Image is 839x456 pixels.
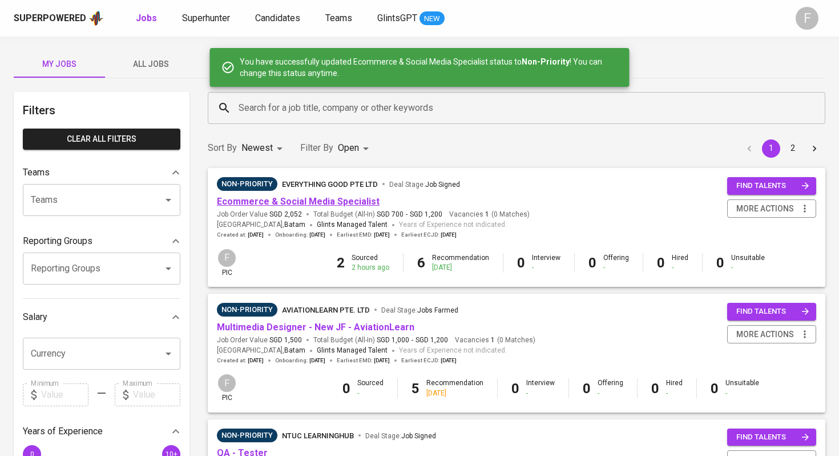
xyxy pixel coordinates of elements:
[672,263,688,273] div: -
[217,304,277,315] span: Non-Priority
[401,357,457,365] span: Earliest ECJD :
[727,429,816,446] button: find talents
[449,210,530,219] span: Vacancies ( 0 Matches )
[217,196,380,207] a: Ecommerce & Social Media Specialist
[736,431,809,444] span: find talents
[284,219,305,231] span: Batam
[300,141,333,155] p: Filter By
[522,57,570,66] b: Non-Priority
[255,11,302,26] a: Candidates
[217,373,237,403] div: pic
[416,335,448,345] span: SGD 1,200
[282,431,354,440] span: NTUC LearningHub
[374,357,390,365] span: [DATE]
[337,231,390,239] span: Earliest EMD :
[588,255,596,271] b: 0
[282,306,370,314] span: Aviationlearn Pte. Ltd
[217,303,277,317] div: Sufficient Talents in Pipeline
[598,389,623,398] div: -
[532,253,560,273] div: Interview
[417,255,425,271] b: 6
[217,429,277,442] div: Sufficient Talents in Pipeline
[731,263,765,273] div: -
[217,248,237,268] div: F
[725,389,759,398] div: -
[731,253,765,273] div: Unsuitable
[417,306,458,314] span: Jobs Farmed
[217,177,277,191] div: Sufficient Talents in Pipeline
[32,132,171,146] span: Clear All filters
[805,139,824,158] button: Go to next page
[739,139,825,158] nav: pagination navigation
[711,381,719,397] b: 0
[736,305,809,318] span: find talents
[23,166,50,179] p: Teams
[381,306,458,314] span: Deal Stage :
[374,231,390,239] span: [DATE]
[736,179,809,193] span: find talents
[133,383,180,406] input: Value
[269,210,302,219] span: SGD 2,052
[217,178,277,190] span: Non-Priority
[217,322,414,333] a: Multimedia Designer - New JF - AviationLearn
[651,381,659,397] b: 0
[14,12,86,25] div: Superpowered
[412,381,419,397] b: 5
[389,181,460,189] span: Deal Stage :
[410,210,442,219] span: SGD 1,200
[284,345,305,357] span: Batam
[255,13,300,23] span: Candidates
[338,138,373,159] div: Open
[352,263,389,273] div: 2 hours ago
[598,378,623,398] div: Offering
[325,11,354,26] a: Teams
[432,263,489,273] div: [DATE]
[217,373,237,393] div: F
[483,210,489,219] span: 1
[727,325,816,344] button: more actions
[23,161,180,184] div: Teams
[313,335,448,345] span: Total Budget (All-In)
[41,383,88,406] input: Value
[425,181,460,189] span: Job Signed
[727,177,816,195] button: find talents
[736,327,794,342] span: more actions
[217,248,237,278] div: pic
[511,381,519,397] b: 0
[337,357,390,365] span: Earliest EMD :
[338,142,359,153] span: Open
[657,255,665,271] b: 0
[365,432,436,440] span: Deal Stage :
[399,219,507,231] span: Years of Experience not indicated.
[23,310,47,324] p: Salary
[182,13,230,23] span: Superhunter
[23,101,180,119] h6: Filters
[352,253,389,273] div: Sourced
[342,381,350,397] b: 0
[160,346,176,362] button: Open
[217,335,302,345] span: Job Order Value
[377,11,445,26] a: GlintsGPT NEW
[182,11,232,26] a: Superhunter
[455,335,535,345] span: Vacancies ( 0 Matches )
[377,335,409,345] span: SGD 1,000
[603,263,629,273] div: -
[736,202,794,216] span: more actions
[377,13,417,23] span: GlintsGPT
[241,141,273,155] p: Newest
[282,180,378,189] span: Everything good Pte Ltd
[357,389,384,398] div: -
[136,13,157,23] b: Jobs
[240,56,620,79] span: You have successfully updated Ecommerce & Social Media Specialist status to ! You can change this...
[217,430,277,441] span: Non-Priority
[489,335,495,345] span: 1
[725,378,759,398] div: Unsuitable
[401,231,457,239] span: Earliest ECJD :
[269,335,302,345] span: SGD 1,500
[309,357,325,365] span: [DATE]
[275,231,325,239] span: Onboarding :
[23,230,180,253] div: Reporting Groups
[241,138,287,159] div: Newest
[313,210,442,219] span: Total Budget (All-In)
[136,11,159,26] a: Jobs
